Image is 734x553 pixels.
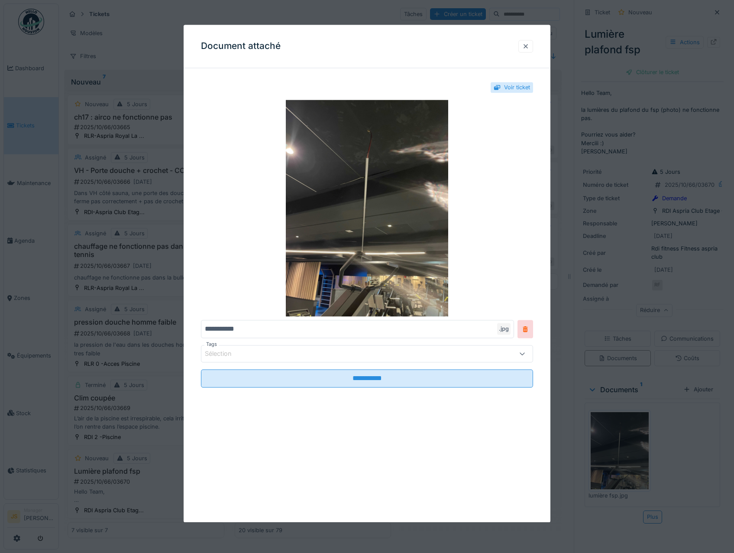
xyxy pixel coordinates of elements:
div: Sélection [205,349,244,359]
div: .jpg [497,323,511,335]
label: Tags [204,341,219,348]
div: Voir ticket [504,83,530,91]
img: ef3c2eef-11b8-40fe-8792-e5fb7d7713ee-lumi%C3%A8re%20fsp.jpg [201,100,534,317]
h3: Document attaché [201,41,281,52]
